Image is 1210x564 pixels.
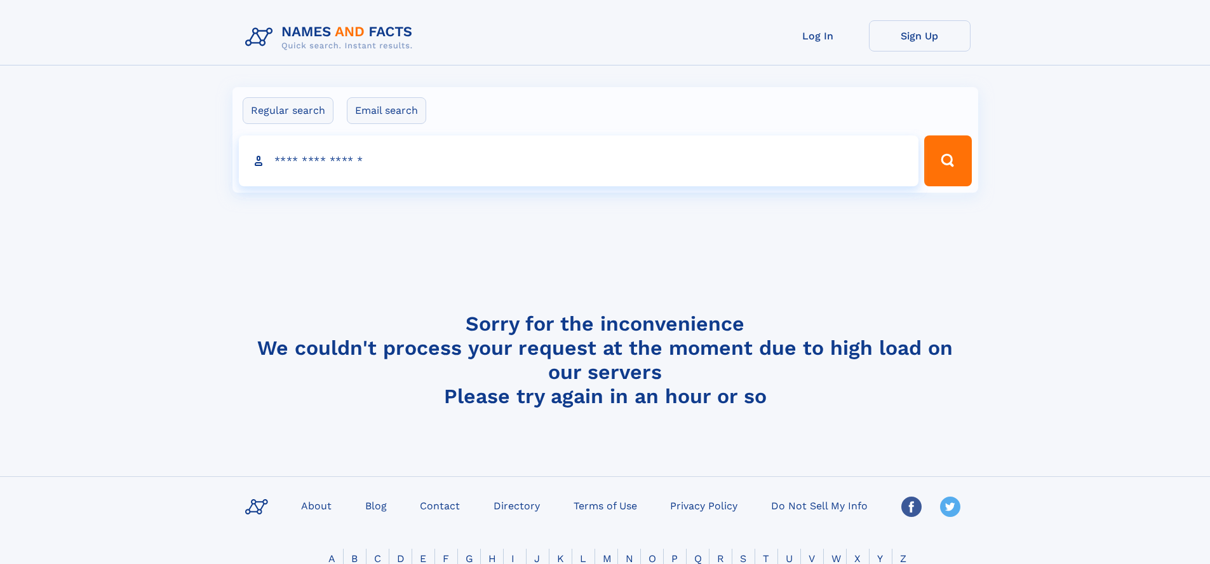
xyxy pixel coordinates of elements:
a: Contact [415,496,465,514]
a: Blog [360,496,392,514]
input: search input [239,135,919,186]
h4: Sorry for the inconvenience We couldn't process your request at the moment due to high load on ou... [240,312,971,408]
a: About [296,496,337,514]
label: Email search [347,97,426,124]
label: Regular search [243,97,333,124]
a: Terms of Use [568,496,642,514]
a: Log In [767,20,869,52]
button: Search Button [924,135,971,186]
img: Twitter [940,497,960,517]
a: Directory [488,496,545,514]
a: Privacy Policy [665,496,743,514]
img: Logo Names and Facts [240,20,423,55]
a: Sign Up [869,20,971,52]
a: Do Not Sell My Info [766,496,873,514]
img: Facebook [901,497,922,517]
